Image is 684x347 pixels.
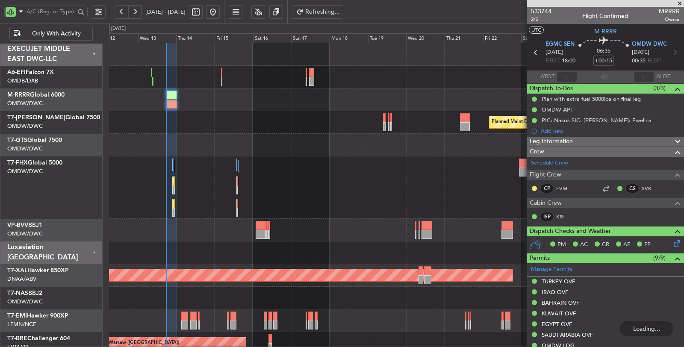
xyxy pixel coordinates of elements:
span: MRRRR [659,7,680,16]
a: OMDW/DWC [7,122,43,130]
div: Thu 21 [445,33,483,44]
span: CR [602,241,609,249]
span: A6-EFI [7,69,26,75]
span: Cabin Crew [530,198,562,208]
div: BAHRAIN OVF [542,299,579,306]
div: Add new [541,127,680,135]
span: ELDT [648,57,661,65]
span: [DATE] [545,48,563,57]
div: PIC: Nasos SIC: [PERSON_NAME]: Ewelina [542,117,652,124]
a: Schedule Crew [531,159,568,168]
span: ETOT [545,57,560,65]
span: T7-GTS [7,137,27,143]
div: TURKEY OVF [542,278,575,285]
div: Wed 13 [138,33,177,44]
span: Dispatch To-Dos [530,84,573,94]
a: LFMN/NCE [7,321,36,328]
div: CS [625,184,640,193]
a: VP-BVVBBJ1 [7,222,42,228]
span: T7-FHX [7,160,28,166]
a: T7-GTSGlobal 7500 [7,137,62,143]
span: M-RRRR [7,92,30,98]
button: Refreshing... [292,5,343,19]
span: Refreshing... [305,9,340,15]
div: Tue 12 [100,33,138,44]
span: 18:00 [562,57,575,65]
span: Dispatch Checks and Weather [530,226,611,236]
a: T7-BREChallenger 604 [7,335,70,341]
div: KUWAIT OVF [542,310,576,317]
span: M-RRRR [594,27,617,36]
span: Flight Crew [530,170,561,180]
div: OMDW API [542,106,572,113]
a: SVK [642,185,661,192]
span: T7-XAL [7,268,27,273]
div: [DATE] [111,25,126,32]
span: Crew [530,147,544,157]
a: KIS [556,213,575,221]
div: Plan with extra fuel 5000lbs on final leg [542,95,641,103]
div: Fri 15 [215,33,253,44]
div: EGYPT OVF [542,321,572,328]
div: CP [540,184,554,193]
input: --:-- [557,72,577,82]
div: Mon 18 [330,33,368,44]
a: OMDB/DXB [7,77,38,85]
span: 2/2 [531,16,551,23]
span: Owner [659,16,680,23]
button: UTC [529,26,544,34]
span: VP-BVV [7,222,28,228]
a: T7-NASBBJ2 [7,290,42,296]
div: Wed 20 [406,33,445,44]
div: IRAQ OVF [542,288,568,296]
a: OMDW/DWC [7,145,43,153]
span: (3/3) [653,84,666,93]
div: Planned Maint Dubai (Al Maktoum Intl) [492,116,576,129]
a: Manage Permits [531,265,572,274]
div: SAUDI ARABIA OVF [542,331,593,338]
span: [DATE] - [DATE] [145,8,186,16]
span: T7-NAS [7,290,28,296]
a: OMDW/DWC [7,298,43,306]
span: EGMC SEN [545,40,575,49]
span: T7-BRE [7,335,27,341]
span: ATOT [540,73,554,81]
span: T7-[PERSON_NAME] [7,115,65,121]
a: EVM [556,185,575,192]
a: OMDW/DWC [7,230,43,238]
span: FP [644,241,651,249]
span: 00:35 [632,57,646,65]
a: A6-EFIFalcon 7X [7,69,54,75]
div: Tue 19 [368,33,407,44]
input: A/C (Reg. or Type) [27,5,75,18]
span: T7-EMI [7,313,27,319]
div: Loading... [620,321,673,336]
div: Sat 16 [253,33,292,44]
div: Thu 14 [176,33,215,44]
div: ISP [540,212,554,221]
span: 533744 [531,7,551,16]
span: Leg Information [530,137,573,147]
div: Sun 17 [291,33,330,44]
span: Only With Activity [23,31,90,37]
a: DNAA/ABV [7,275,36,283]
div: Fri 22 [483,33,522,44]
a: T7-XALHawker 850XP [7,268,69,273]
span: PM [557,241,566,249]
a: T7-FHXGlobal 5000 [7,160,62,166]
span: OMDW DWC [632,40,667,49]
a: T7-EMIHawker 900XP [7,313,68,319]
button: Only With Activity [9,27,93,41]
span: ALDT [656,73,670,81]
span: 06:35 [597,47,610,56]
span: (9/9) [653,253,666,262]
a: T7-[PERSON_NAME]Global 7500 [7,115,100,121]
span: Permits [530,253,550,263]
a: OMDW/DWC [7,100,43,107]
span: AF [623,241,630,249]
div: Flight Confirmed [582,12,628,21]
span: [DATE] [632,48,649,57]
a: M-RRRRGlobal 6000 [7,92,65,98]
span: AC [580,241,588,249]
div: Sat 23 [521,33,560,44]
